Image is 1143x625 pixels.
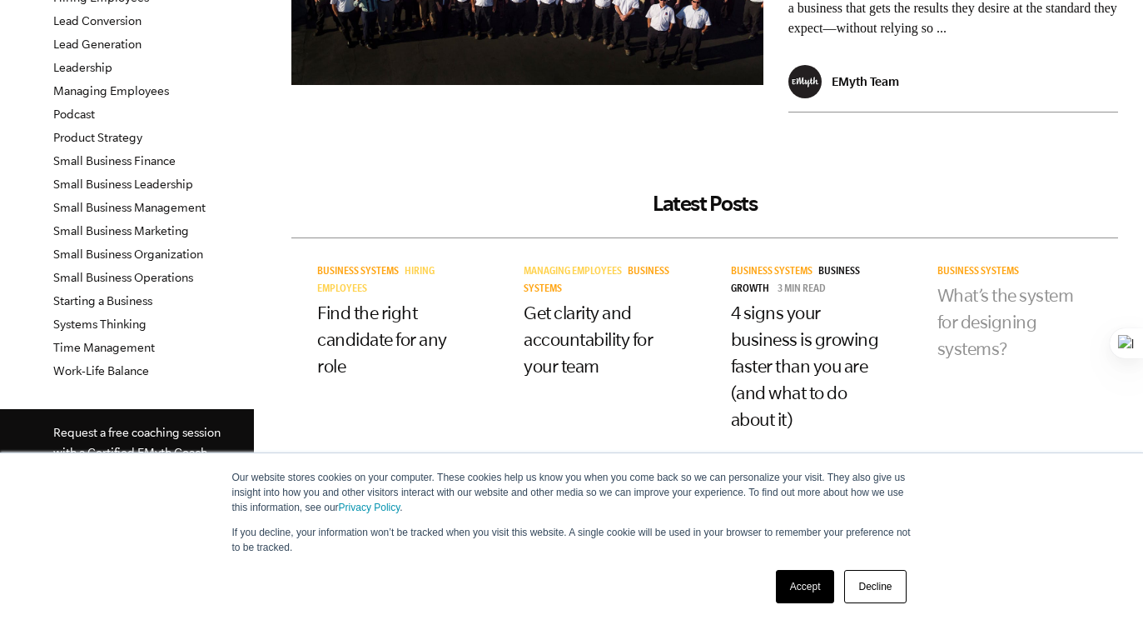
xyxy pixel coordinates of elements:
a: Systems Thinking [53,317,147,331]
p: Request a free coaching session with a Certified EMyth Coach [53,422,227,462]
p: 3 min read [778,284,826,296]
a: Work-Life Balance [53,364,149,377]
a: Managing Employees [524,267,628,278]
h2: Latest Posts [291,191,1118,216]
a: Podcast [53,107,95,121]
span: Business Systems [937,267,1019,278]
a: 4 signs your business is growing faster than you are (and what to do about it) [731,302,879,429]
a: Small Business Organization [53,247,203,261]
a: Product Strategy [53,131,142,144]
a: Business Systems [317,267,405,278]
a: Get clarity and accountability for your team [524,302,653,376]
span: Managing Employees [524,267,622,278]
p: Our website stores cookies on your computer. These cookies help us know you when you come back so... [232,470,912,515]
a: Business Systems [937,267,1025,278]
a: Small Business Operations [53,271,193,284]
p: If you decline, your information won’t be tracked when you visit this website. A single cookie wi... [232,525,912,555]
span: Business Systems [317,267,399,278]
a: Time Management [53,341,155,354]
a: Leadership [53,61,112,74]
a: Privacy Policy [339,502,400,513]
a: Lead Conversion [53,14,142,27]
a: Find the right candidate for any role [317,302,447,376]
a: Lead Generation [53,37,142,51]
a: Small Business Marketing [53,224,189,237]
a: Decline [844,570,906,603]
a: Small Business Management [53,201,206,214]
a: Small Business Finance [53,154,176,167]
img: EMyth Team - EMyth [788,65,822,98]
p: EMyth Team [832,74,899,88]
a: Business Systems [731,267,818,278]
a: Accept [776,570,835,603]
a: Managing Employees [53,84,169,97]
a: Starting a Business [53,294,152,307]
span: Business Systems [731,267,813,278]
a: What’s the system for designing systems? [937,285,1074,358]
a: Business Growth [731,267,860,296]
a: Small Business Leadership [53,177,193,191]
